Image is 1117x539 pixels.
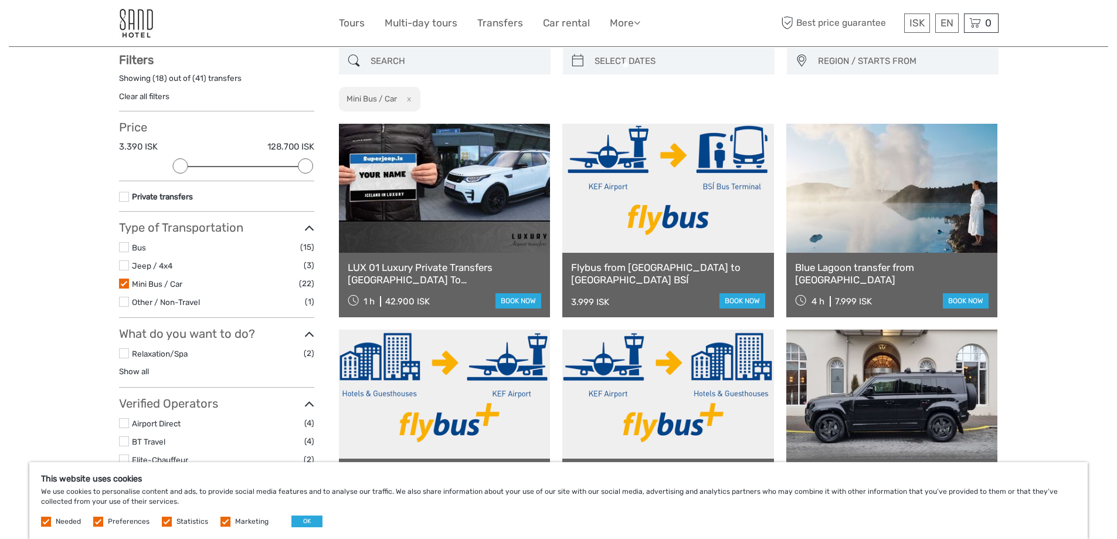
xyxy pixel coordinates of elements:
[795,262,989,286] a: Blue Lagoon transfer from [GEOGRAPHIC_DATA]
[610,15,640,32] a: More
[119,9,153,38] img: 186-9edf1c15-b972-4976-af38-d04df2434085_logo_small.jpg
[590,51,769,72] input: SELECT DATES
[813,52,993,71] button: REGION / STARTS FROM
[348,262,542,286] a: LUX 01 Luxury Private Transfers [GEOGRAPHIC_DATA] To [GEOGRAPHIC_DATA]
[299,277,314,290] span: (22)
[119,91,169,101] a: Clear all filters
[304,453,314,466] span: (2)
[719,293,765,309] a: book now
[339,15,365,32] a: Tours
[366,51,545,72] input: SEARCH
[267,141,314,153] label: 128.700 ISK
[835,296,872,307] div: 7.999 ISK
[399,93,415,105] button: x
[119,221,314,235] h3: Type of Transportation
[347,94,397,103] h2: Mini Bus / Car
[812,296,824,307] span: 4 h
[779,13,901,33] span: Best price guarantee
[571,297,609,307] div: 3.999 ISK
[119,327,314,341] h3: What do you want to do?
[304,347,314,360] span: (2)
[935,13,959,33] div: EN
[41,474,1076,484] h5: This website uses cookies
[195,73,203,84] label: 41
[56,517,81,527] label: Needed
[119,73,314,91] div: Showing ( ) out of ( ) transfers
[119,53,154,67] strong: Filters
[132,437,165,446] a: BT Travel
[300,240,314,254] span: (15)
[235,517,269,527] label: Marketing
[571,262,765,286] a: Flybus from [GEOGRAPHIC_DATA] to [GEOGRAPHIC_DATA] BSÍ
[305,295,314,309] span: (1)
[304,435,314,448] span: (4)
[132,279,182,289] a: Mini Bus / Car
[385,296,430,307] div: 42.900 ISK
[16,21,133,30] p: We're away right now. Please check back later!
[304,259,314,272] span: (3)
[176,517,208,527] label: Statistics
[385,15,457,32] a: Multi-day tours
[909,17,925,29] span: ISK
[943,293,989,309] a: book now
[132,261,172,270] a: Jeep / 4x4
[119,367,149,376] a: Show all
[477,15,523,32] a: Transfers
[108,517,150,527] label: Preferences
[119,120,314,134] h3: Price
[132,297,200,307] a: Other / Non-Travel
[304,416,314,430] span: (4)
[132,455,188,465] a: Elite-Chauffeur
[291,516,322,527] button: OK
[119,141,158,153] label: 3.390 ISK
[135,18,149,32] button: Open LiveChat chat widget
[132,243,146,252] a: Bus
[155,73,164,84] label: 18
[29,462,1088,539] div: We use cookies to personalise content and ads, to provide social media features and to analyse ou...
[983,17,993,29] span: 0
[132,349,188,358] a: Relaxation/Spa
[543,15,590,32] a: Car rental
[119,396,314,411] h3: Verified Operators
[364,296,375,307] span: 1 h
[132,192,193,201] a: Private transfers
[132,419,181,428] a: Airport Direct
[495,293,541,309] a: book now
